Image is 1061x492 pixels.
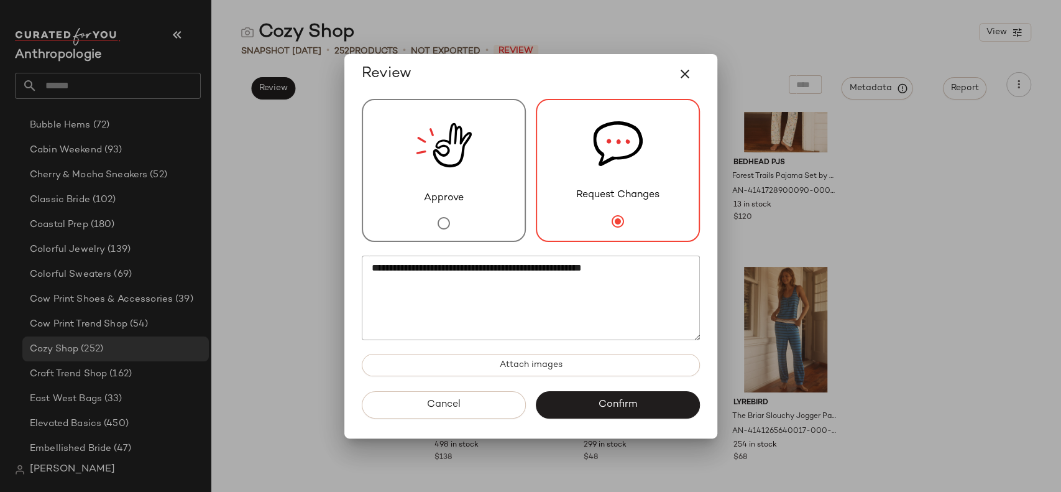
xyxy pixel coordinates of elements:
span: Cancel [426,399,461,411]
button: Attach images [362,354,700,376]
img: review_new_snapshot.RGmwQ69l.svg [416,100,472,191]
span: Approve [424,191,464,206]
span: Confirm [598,399,637,411]
span: Review [362,64,411,84]
img: svg%3e [593,100,643,188]
span: Request Changes [576,188,659,203]
span: Attach images [498,360,562,370]
button: Confirm [536,391,700,419]
button: Cancel [362,391,526,419]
